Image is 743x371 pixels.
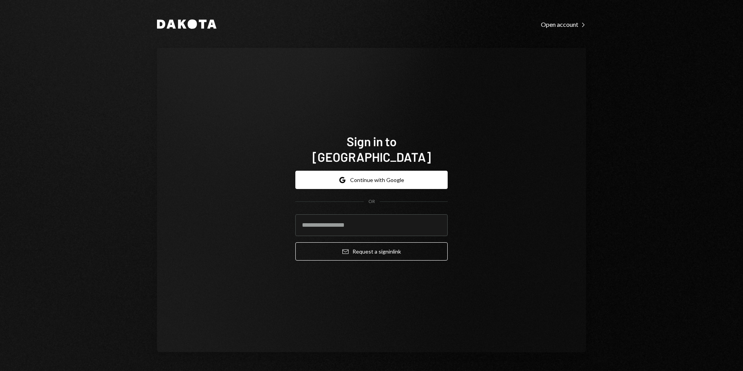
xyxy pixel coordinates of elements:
[541,21,586,28] div: Open account
[295,171,448,189] button: Continue with Google
[368,198,375,205] div: OR
[541,20,586,28] a: Open account
[295,242,448,261] button: Request a signinlink
[295,133,448,164] h1: Sign in to [GEOGRAPHIC_DATA]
